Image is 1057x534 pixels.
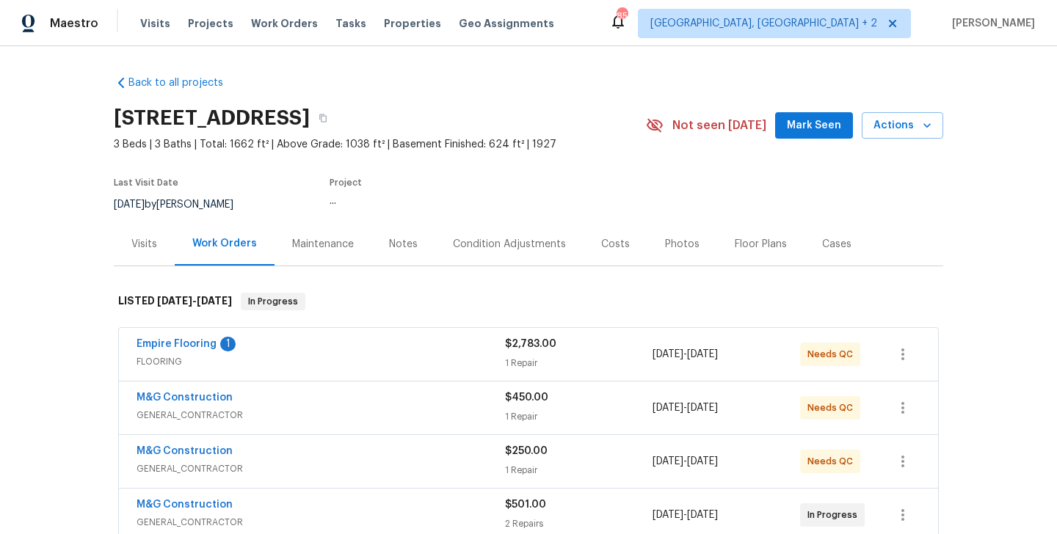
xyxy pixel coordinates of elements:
span: Visits [140,16,170,31]
span: [DATE] [687,510,718,520]
div: Condition Adjustments [453,237,566,252]
span: Needs QC [807,347,859,362]
span: Properties [384,16,441,31]
span: [DATE] [653,349,683,359]
span: Mark Seen [787,117,841,135]
span: [DATE] [157,296,192,306]
a: Back to all projects [114,76,255,90]
span: GENERAL_CONTRACTOR [137,515,505,530]
span: In Progress [807,508,863,522]
button: Actions [862,112,943,139]
div: Photos [665,237,700,252]
span: FLOORING [137,354,505,369]
a: M&G Construction [137,500,233,510]
span: [DATE] [687,403,718,413]
button: Mark Seen [775,112,853,139]
div: LISTED [DATE]-[DATE]In Progress [114,278,943,325]
span: Actions [873,117,931,135]
div: Maintenance [292,237,354,252]
h2: [STREET_ADDRESS] [114,111,310,125]
span: Work Orders [251,16,318,31]
span: Last Visit Date [114,178,178,187]
a: Empire Flooring [137,339,217,349]
span: $2,783.00 [505,339,556,349]
span: Needs QC [807,454,859,469]
span: - [157,296,232,306]
span: - [653,400,718,415]
span: [DATE] [653,510,683,520]
a: M&G Construction [137,392,233,403]
button: Copy Address [310,105,336,131]
div: 2 Repairs [505,516,653,531]
span: [DATE] [653,456,683,467]
h6: LISTED [118,293,232,310]
div: Work Orders [192,236,257,251]
div: by [PERSON_NAME] [114,196,251,213]
span: $450.00 [505,392,548,403]
span: $250.00 [505,446,548,456]
span: Geo Assignments [459,16,554,31]
span: GENERAL_CONTRACTOR [137,461,505,476]
div: Visits [131,237,157,252]
div: Notes [389,237,418,252]
div: 1 Repair [505,463,653,478]
span: [GEOGRAPHIC_DATA], [GEOGRAPHIC_DATA] + 2 [650,16,877,31]
span: - [653,454,718,469]
span: Not seen [DATE] [672,118,766,133]
span: In Progress [242,294,304,309]
div: 1 Repair [505,409,653,424]
span: Projects [188,16,233,31]
span: Needs QC [807,400,859,415]
div: Floor Plans [735,237,787,252]
div: Cases [822,237,851,252]
div: Costs [601,237,630,252]
span: Tasks [335,18,366,29]
span: [PERSON_NAME] [946,16,1035,31]
div: ... [330,196,611,206]
span: Project [330,178,362,187]
span: [DATE] [687,456,718,467]
span: - [653,508,718,522]
span: GENERAL_CONTRACTOR [137,408,505,423]
div: 1 Repair [505,356,653,370]
div: 1 [220,337,236,351]
span: [DATE] [197,296,232,306]
span: [DATE] [687,349,718,359]
span: - [653,347,718,362]
span: Maestro [50,16,98,31]
span: [DATE] [653,403,683,413]
span: 3 Beds | 3 Baths | Total: 1662 ft² | Above Grade: 1038 ft² | Basement Finished: 624 ft² | 1927 [114,137,646,152]
a: M&G Construction [137,446,233,456]
div: 85 [617,9,627,23]
span: $501.00 [505,500,546,510]
span: [DATE] [114,200,145,210]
